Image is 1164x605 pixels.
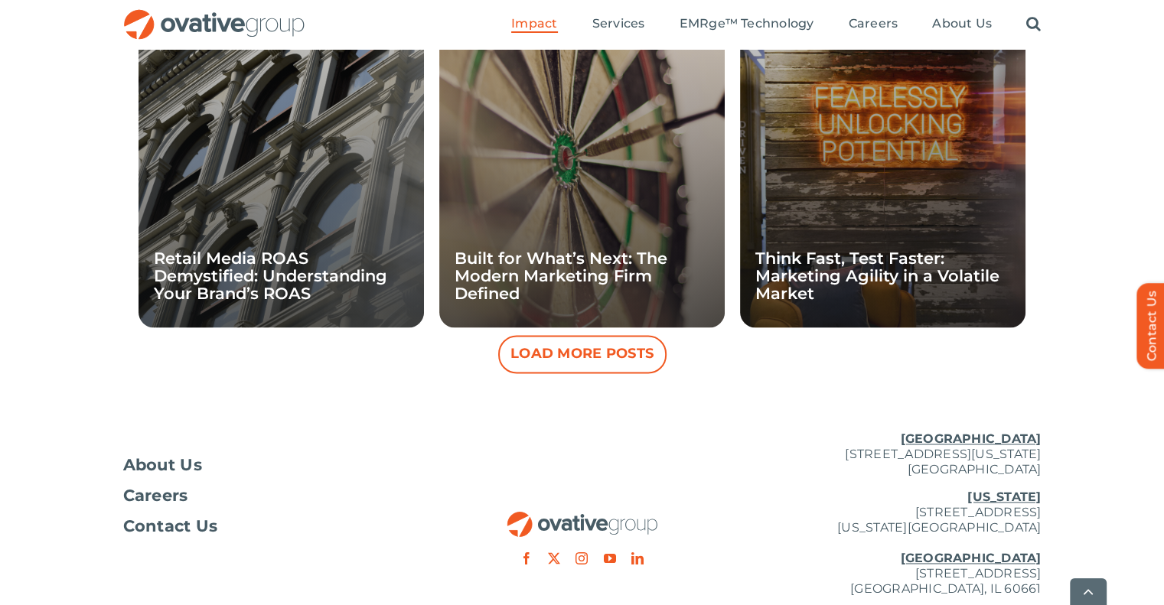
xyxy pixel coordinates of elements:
p: [STREET_ADDRESS][US_STATE] [GEOGRAPHIC_DATA] [735,431,1042,477]
a: linkedin [631,552,644,564]
u: [GEOGRAPHIC_DATA] [900,551,1041,565]
span: Careers [123,488,188,503]
a: Services [592,16,645,33]
a: youtube [604,552,616,564]
a: Careers [123,488,429,503]
a: instagram [575,552,588,564]
span: EMRge™ Technology [679,16,813,31]
a: Search [1026,16,1041,33]
button: Load More Posts [498,335,667,373]
a: Think Fast, Test Faster: Marketing Agility in a Volatile Market [755,249,999,303]
a: Built for What’s Next: The Modern Marketing Firm Defined [455,249,667,303]
a: About Us [932,16,992,33]
a: twitter [548,552,560,564]
span: Contact Us [123,519,218,534]
a: facebook [520,552,533,564]
u: [US_STATE] [967,490,1041,504]
a: Careers [849,16,898,33]
a: EMRge™ Technology [679,16,813,33]
a: About Us [123,457,429,473]
span: About Us [123,457,203,473]
a: Contact Us [123,519,429,534]
u: [GEOGRAPHIC_DATA] [900,431,1041,446]
span: About Us [932,16,992,31]
span: Careers [849,16,898,31]
a: OG_Full_horizontal_RGB [122,8,306,22]
a: OG_Full_horizontal_RGB [506,509,659,524]
a: Retail Media ROAS Demystified: Understanding Your Brand’s ROAS [154,249,387,303]
span: Impact [511,16,557,31]
span: Services [592,16,645,31]
a: Impact [511,16,557,33]
p: [STREET_ADDRESS] [US_STATE][GEOGRAPHIC_DATA] [STREET_ADDRESS] [GEOGRAPHIC_DATA], IL 60661 [735,490,1042,597]
nav: Footer Menu [123,457,429,534]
